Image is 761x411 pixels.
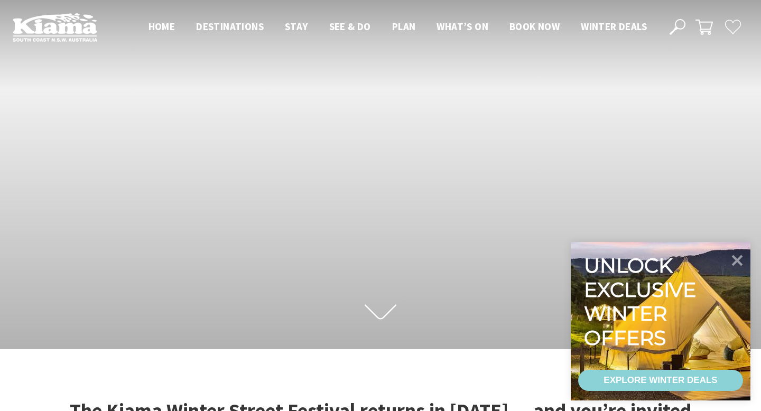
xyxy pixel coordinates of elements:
div: Unlock exclusive winter offers [584,254,701,350]
span: Book now [509,20,560,33]
span: Winter Deals [581,20,647,33]
span: See & Do [329,20,371,33]
span: Destinations [196,20,264,33]
div: EXPLORE WINTER DEALS [604,370,717,391]
nav: Main Menu [138,18,657,36]
span: Stay [285,20,308,33]
img: Kiama Logo [13,13,97,42]
a: EXPLORE WINTER DEALS [578,370,743,391]
span: Plan [392,20,416,33]
span: What’s On [437,20,488,33]
span: Home [149,20,175,33]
